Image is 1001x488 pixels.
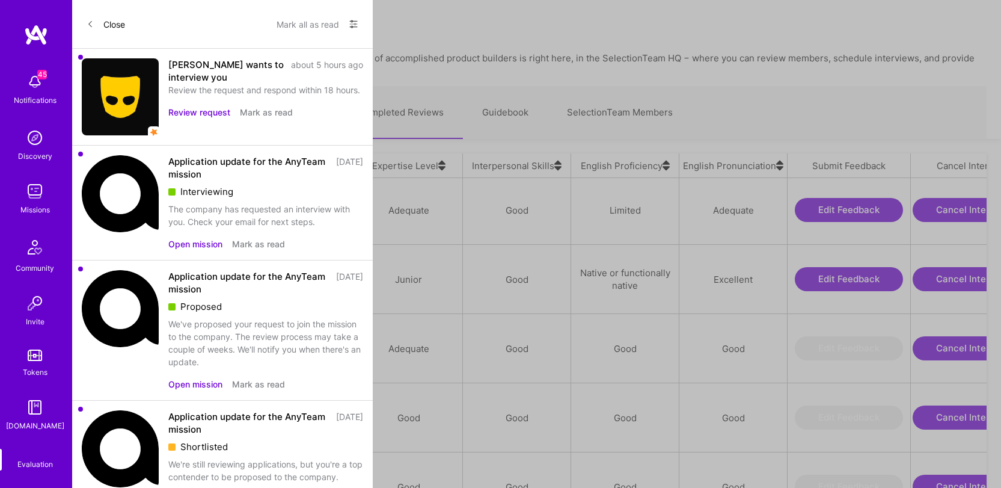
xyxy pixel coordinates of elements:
div: [DATE] [336,155,363,181]
img: Community [20,233,49,262]
div: [DOMAIN_NAME] [6,419,64,432]
img: bell [23,70,47,94]
img: teamwork [23,179,47,203]
div: Tokens [23,366,47,378]
div: [DATE] [336,270,363,295]
button: Mark as read [232,378,285,391]
button: Mark as read [232,238,285,250]
img: discovery [23,126,47,150]
img: Company Logo [82,410,159,487]
button: Open mission [168,238,222,250]
div: Review the request and respond within 18 hours. [168,84,363,96]
i: icon SelectionTeam [31,449,40,458]
button: Mark all as read [277,14,339,34]
div: Shortlisted [168,440,363,453]
div: Discovery [18,150,52,162]
div: Missions [20,203,50,216]
div: Application update for the AnyTeam mission [168,155,329,181]
div: [DATE] [336,410,363,436]
div: The company has requested an interview with you. Check your email for next steps. [168,203,363,228]
div: about 5 hours ago [291,58,363,84]
div: Notifications [14,94,57,107]
img: tokens [28,350,42,361]
button: Review request [168,106,230,119]
img: Invite [23,291,47,315]
img: Company Logo [82,58,159,135]
div: Interviewing [168,185,363,198]
div: Invite [26,315,44,328]
img: star icon [148,126,160,138]
div: We've proposed your request to join the mission to the company. The review process may take a cou... [168,318,363,368]
button: Close [87,14,125,34]
button: Open mission [168,378,222,391]
span: 45 [37,70,47,79]
div: [PERSON_NAME] wants to interview you [168,58,284,84]
div: Proposed [168,300,363,313]
img: Company Logo [82,155,159,232]
div: We're still reviewing applications, but you're a top contender to be proposed to the company. [168,458,363,483]
div: Application update for the AnyTeam mission [168,410,329,436]
div: Community [16,262,54,274]
img: Company Logo [82,270,159,347]
div: Application update for the AnyTeam mission [168,270,329,295]
img: guide book [23,395,47,419]
div: Evaluation [17,458,53,471]
button: Mark as read [240,106,293,119]
img: logo [24,24,48,46]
